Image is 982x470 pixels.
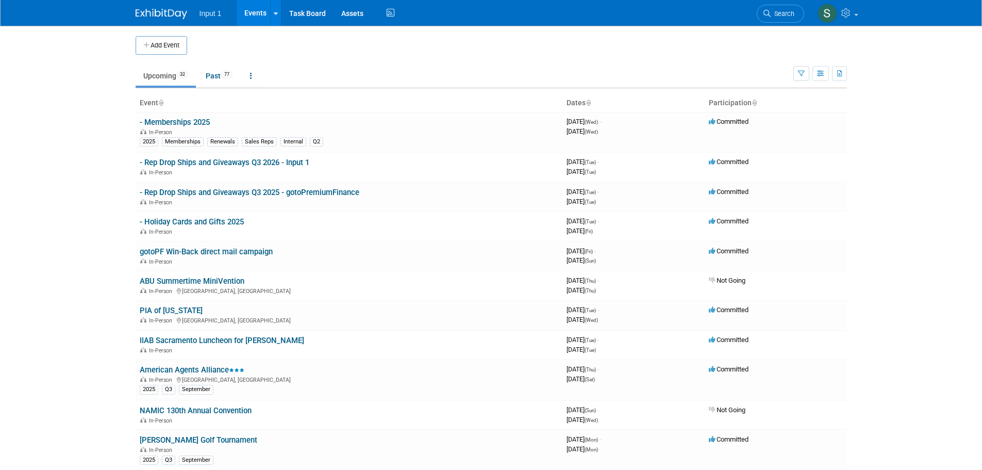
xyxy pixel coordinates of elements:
[140,229,146,234] img: In-Person Event
[585,437,598,443] span: (Mon)
[709,435,748,443] span: Committed
[567,416,598,424] span: [DATE]
[705,94,847,112] th: Participation
[149,169,175,176] span: In-Person
[585,258,596,264] span: (Sun)
[567,316,598,323] span: [DATE]
[567,286,596,294] span: [DATE]
[136,36,187,55] button: Add Event
[140,118,210,127] a: - Memberships 2025
[600,118,601,125] span: -
[140,347,146,352] img: In-Person Event
[140,137,158,147] div: 2025
[567,346,596,353] span: [DATE]
[597,188,599,196] span: -
[140,188,359,197] a: - Rep Drop Ships and Giveaways Q3 2025 - gotoPremiumFinance
[585,278,596,284] span: (Thu)
[818,4,837,23] img: Susan Stout
[149,229,175,235] span: In-Person
[140,365,244,375] a: American Agents Alliance
[567,256,596,264] span: [DATE]
[140,286,558,295] div: [GEOGRAPHIC_DATA], [GEOGRAPHIC_DATA]
[140,375,558,383] div: [GEOGRAPHIC_DATA], [GEOGRAPHIC_DATA]
[585,447,598,452] span: (Mon)
[140,169,146,174] img: In-Person Event
[567,375,595,383] span: [DATE]
[136,9,187,19] img: ExhibitDay
[585,189,596,195] span: (Tue)
[179,385,213,394] div: September
[585,159,596,165] span: (Tue)
[567,158,599,166] span: [DATE]
[585,337,596,343] span: (Tue)
[597,277,599,284] span: -
[585,408,596,413] span: (Sun)
[709,247,748,255] span: Committed
[709,365,748,373] span: Committed
[140,385,158,394] div: 2025
[149,258,175,265] span: In-Person
[140,158,309,167] a: - Rep Drop Ships and Giveaways Q3 2026 - Input 1
[140,435,257,445] a: [PERSON_NAME] Golf Tournament
[310,137,323,147] div: Q2
[585,417,598,423] span: (Wed)
[149,347,175,354] span: In-Person
[709,188,748,196] span: Committed
[594,247,596,255] span: -
[567,198,596,205] span: [DATE]
[586,99,591,107] a: Sort by Start Date
[177,71,188,78] span: 32
[585,367,596,372] span: (Thu)
[597,406,599,414] span: -
[709,406,745,414] span: Not Going
[597,217,599,225] span: -
[585,119,598,125] span: (Wed)
[585,219,596,224] span: (Tue)
[149,288,175,295] span: In-Person
[140,306,203,315] a: PIA of [US_STATE]
[149,417,175,424] span: In-Person
[709,118,748,125] span: Committed
[140,317,146,322] img: In-Person Event
[585,377,595,382] span: (Sat)
[585,169,596,175] span: (Tue)
[149,199,175,206] span: In-Person
[162,456,175,465] div: Q3
[140,247,273,256] a: gotoPF Win-Back direct mail campaign
[567,227,593,235] span: [DATE]
[149,447,175,453] span: In-Person
[198,66,240,86] a: Past77
[162,137,204,147] div: Memberships
[567,217,599,225] span: [DATE]
[709,306,748,314] span: Committed
[207,137,238,147] div: Renewals
[567,247,596,255] span: [DATE]
[136,94,562,112] th: Event
[140,258,146,264] img: In-Person Event
[585,317,598,323] span: (Wed)
[242,137,277,147] div: Sales Reps
[585,229,593,234] span: (Fri)
[140,217,244,226] a: - Holiday Cards and Gifts 2025
[600,435,601,443] span: -
[567,188,599,196] span: [DATE]
[140,456,158,465] div: 2025
[221,71,232,78] span: 77
[199,9,222,18] span: Input 1
[585,347,596,353] span: (Tue)
[709,277,745,284] span: Not Going
[567,336,599,344] span: [DATE]
[158,99,163,107] a: Sort by Event Name
[140,406,252,415] a: NAMIC 130th Annual Convention
[567,127,598,135] span: [DATE]
[567,406,599,414] span: [DATE]
[597,336,599,344] span: -
[140,447,146,452] img: In-Person Event
[752,99,757,107] a: Sort by Participation Type
[585,199,596,205] span: (Tue)
[597,306,599,314] span: -
[585,129,598,135] span: (Wed)
[136,66,196,86] a: Upcoming32
[597,158,599,166] span: -
[140,288,146,293] img: In-Person Event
